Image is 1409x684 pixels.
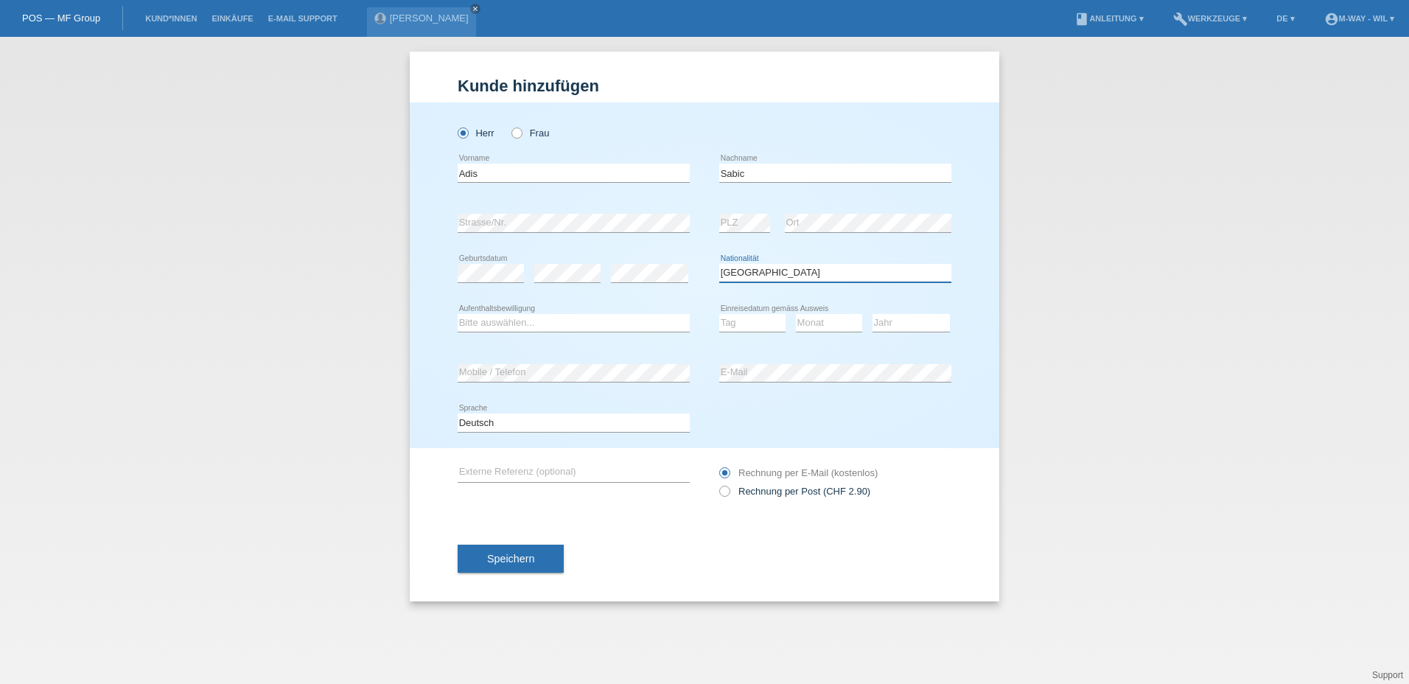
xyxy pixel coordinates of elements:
[261,14,345,23] a: E-Mail Support
[511,128,521,137] input: Frau
[470,4,480,14] a: close
[458,128,494,139] label: Herr
[1074,12,1089,27] i: book
[22,13,100,24] a: POS — MF Group
[1324,12,1339,27] i: account_circle
[487,553,534,565] span: Speichern
[719,467,729,486] input: Rechnung per E-Mail (kostenlos)
[719,467,878,478] label: Rechnung per E-Mail (kostenlos)
[719,486,870,497] label: Rechnung per Post (CHF 2.90)
[138,14,204,23] a: Kund*innen
[458,128,467,137] input: Herr
[458,77,951,95] h1: Kunde hinzufügen
[204,14,260,23] a: Einkäufe
[458,545,564,573] button: Speichern
[1067,14,1150,23] a: bookAnleitung ▾
[390,13,469,24] a: [PERSON_NAME]
[472,5,479,13] i: close
[1317,14,1402,23] a: account_circlem-way - Wil ▾
[1269,14,1301,23] a: DE ▾
[1173,12,1188,27] i: build
[511,128,549,139] label: Frau
[719,486,729,504] input: Rechnung per Post (CHF 2.90)
[1372,670,1403,680] a: Support
[1166,14,1255,23] a: buildWerkzeuge ▾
